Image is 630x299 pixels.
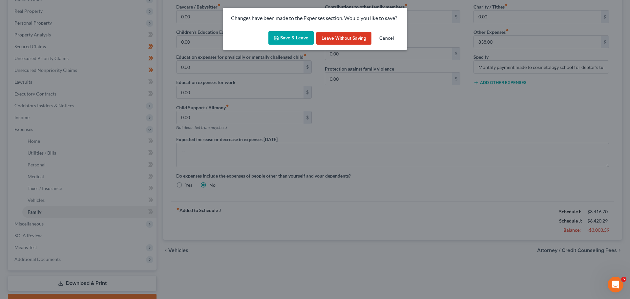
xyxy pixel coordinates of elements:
[316,32,371,45] button: Leave without Saving
[231,14,399,22] p: Changes have been made to the Expenses section. Would you like to save?
[374,32,399,45] button: Cancel
[621,277,626,282] span: 5
[608,277,623,292] iframe: Intercom live chat
[268,31,314,45] button: Save & Leave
